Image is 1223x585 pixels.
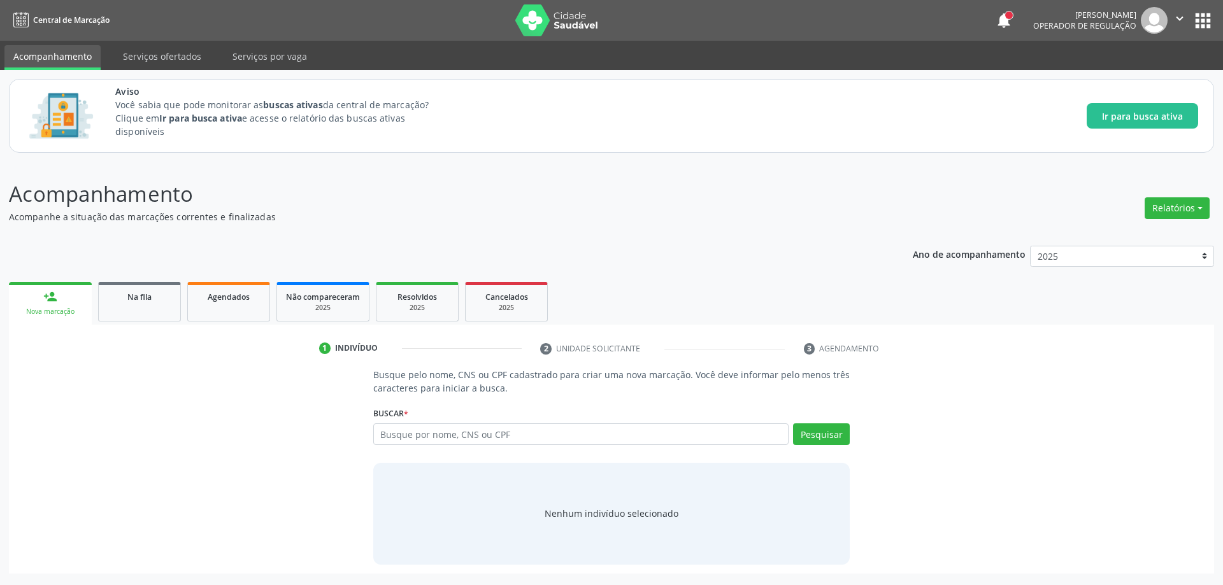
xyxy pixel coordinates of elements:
button: Relatórios [1145,197,1210,219]
p: Acompanhe a situação das marcações correntes e finalizadas [9,210,852,223]
a: Central de Marcação [9,10,110,31]
div: Nenhum indivíduo selecionado [545,507,678,520]
span: Operador de regulação [1033,20,1136,31]
label: Buscar [373,404,408,423]
input: Busque por nome, CNS ou CPF [373,423,789,445]
p: Ano de acompanhamento [913,246,1026,262]
img: img [1141,7,1168,34]
strong: Ir para busca ativa [159,112,242,124]
span: Aviso [115,85,452,98]
button: Pesquisar [793,423,850,445]
span: Resolvidos [397,292,437,302]
button: notifications [995,11,1013,29]
span: Ir para busca ativa [1102,109,1183,123]
a: Serviços ofertados [114,45,210,67]
p: Busque pelo nome, CNS ou CPF cadastrado para criar uma nova marcação. Você deve informar pelo men... [373,368,850,395]
div: person_add [43,290,57,304]
span: Na fila [127,292,152,302]
span: Agendados [208,292,250,302]
div: 2025 [385,303,449,313]
div: [PERSON_NAME] [1033,10,1136,20]
div: 1 [319,342,331,354]
div: 2025 [286,303,360,313]
strong: buscas ativas [263,99,322,111]
i:  [1173,11,1187,25]
img: Imagem de CalloutCard [25,87,97,144]
button: Ir para busca ativa [1087,103,1198,129]
div: 2025 [475,303,538,313]
div: Indivíduo [335,342,378,354]
div: Nova marcação [18,307,83,316]
a: Acompanhamento [4,45,101,70]
button:  [1168,7,1192,34]
span: Não compareceram [286,292,360,302]
span: Central de Marcação [33,15,110,25]
p: Você sabia que pode monitorar as da central de marcação? Clique em e acesse o relatório das busca... [115,98,452,138]
span: Cancelados [485,292,528,302]
button: apps [1192,10,1214,32]
a: Serviços por vaga [224,45,316,67]
p: Acompanhamento [9,178,852,210]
